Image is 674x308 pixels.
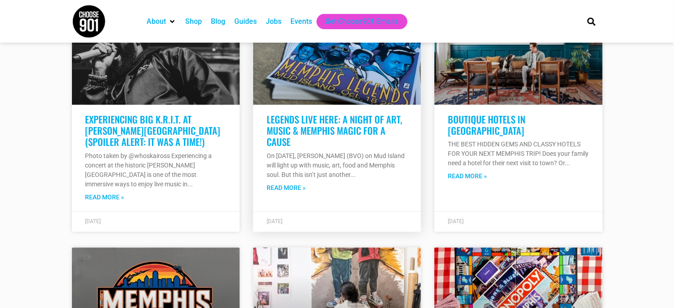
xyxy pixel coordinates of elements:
a: Read more about Experiencing Big K.R.I.T. at Overton Park Shell (Spoiler Alert: It was a time!) [85,193,125,202]
span: [DATE] [448,218,464,224]
a: Shop [185,16,202,27]
p: THE BEST HIDDEN GEMS AND CLASSY HOTELS FOR YOUR NEXT MEMPHIS TRIP! Does your family need a hotel ... [448,140,589,168]
p: Photo taken by @whoskaiross Experiencing a concert at the historic [PERSON_NAME][GEOGRAPHIC_DATA]... [85,151,226,189]
a: Read more about Boutique Hotels in Memphis [448,172,487,181]
a: Get Choose901 Emails [326,16,398,27]
span: [DATE] [85,218,101,224]
a: Events [290,16,312,27]
a: Experiencing Big K.R.I.T. at [PERSON_NAME][GEOGRAPHIC_DATA] (Spoiler Alert: It was a time!) [85,112,221,149]
div: About [142,14,181,29]
a: Read more about LEGENDS LIVE HERE: A NIGHT OF ART, MUSIC & MEMPHIS MAGIC FOR A CAUSE [267,183,306,193]
a: Blog [211,16,225,27]
a: LEGENDS LIVE HERE: A NIGHT OF ART, MUSIC & MEMPHIS MAGIC FOR A CAUSE [267,112,402,149]
nav: Main nav [142,14,572,29]
a: Guides [234,16,257,27]
div: Search [584,14,599,29]
a: Jobs [266,16,281,27]
a: About [147,16,166,27]
p: On [DATE], [PERSON_NAME] (BVO) on Mud Island will light up with music, art, food and Memphis soul... [267,151,407,180]
span: [DATE] [267,218,282,224]
a: Boutique Hotels in [GEOGRAPHIC_DATA] [448,112,525,137]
